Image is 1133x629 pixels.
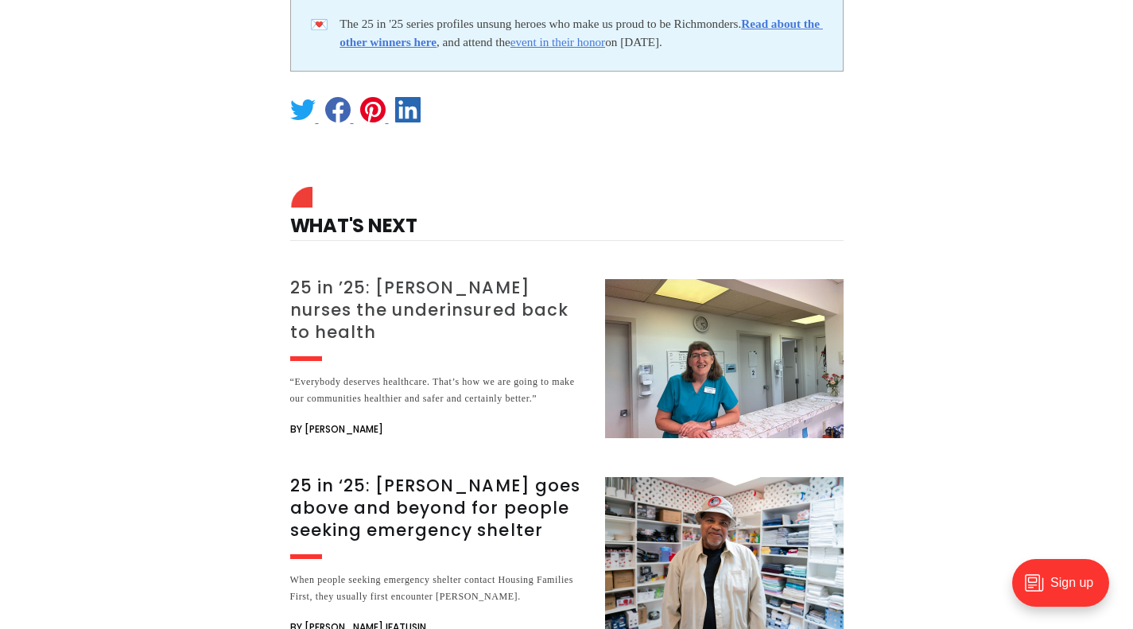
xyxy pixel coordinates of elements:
[290,475,586,542] h3: 25 in ‘25: [PERSON_NAME] goes above and beyond for people seeking emergency shelter
[290,420,383,439] span: By [PERSON_NAME]
[290,191,844,241] h4: What's Next
[290,277,586,344] h3: 25 in ’25: [PERSON_NAME] nurses the underinsured back to health
[290,279,844,439] a: 25 in ’25: [PERSON_NAME] nurses the underinsured back to health “Everybody deserves healthcare. T...
[290,572,586,605] div: When people seeking emergency shelter contact Housing Families First, they usually first encounte...
[510,35,605,49] a: event in their honor
[290,374,586,407] div: “Everybody deserves healthcare. That’s how we are going to make our communities healthier and saf...
[999,551,1133,629] iframe: portal-trigger
[310,15,340,52] div: 💌
[340,15,823,52] div: The 25 in '25 series profiles unsung heroes who make us proud to be Richmonders. , and attend the...
[605,279,844,438] img: 25 in ’25: Marilyn Metzler nurses the underinsured back to health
